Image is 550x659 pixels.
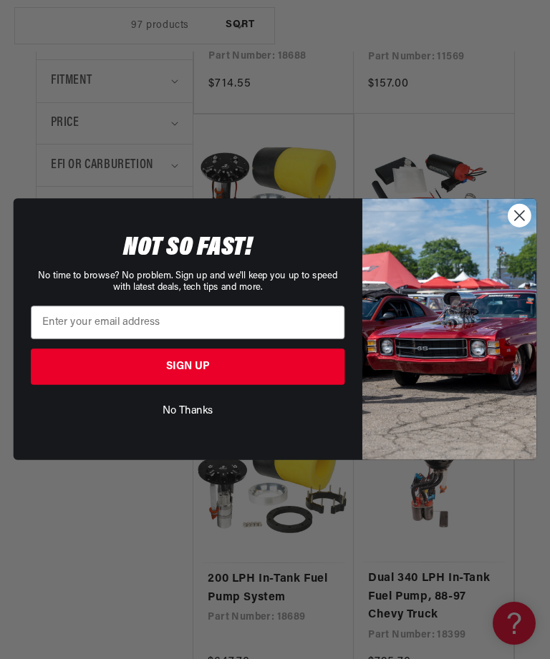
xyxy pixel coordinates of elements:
button: Close dialog [508,204,531,228]
span: NOT SO FAST! [123,235,253,261]
button: SIGN UP [31,349,344,386]
button: No Thanks [31,399,344,424]
span: No time to browse? No problem. Sign up and we'll keep you up to speed with latest deals, tech tip... [38,271,337,293]
img: 85cdd541-2605-488b-b08c-a5ee7b438a35.jpeg [362,199,537,460]
input: Enter your email address [31,306,344,340]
